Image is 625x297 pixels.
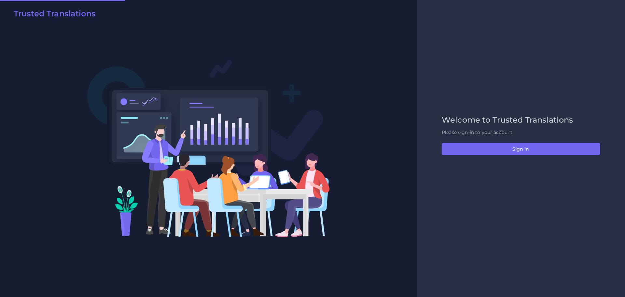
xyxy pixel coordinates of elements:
h2: Welcome to Trusted Translations [442,115,600,125]
h2: Trusted Translations [14,9,95,19]
img: Login V2 [87,59,330,238]
button: Sign in [442,143,600,155]
p: Please sign-in to your account [442,129,600,136]
a: Trusted Translations [9,9,95,21]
